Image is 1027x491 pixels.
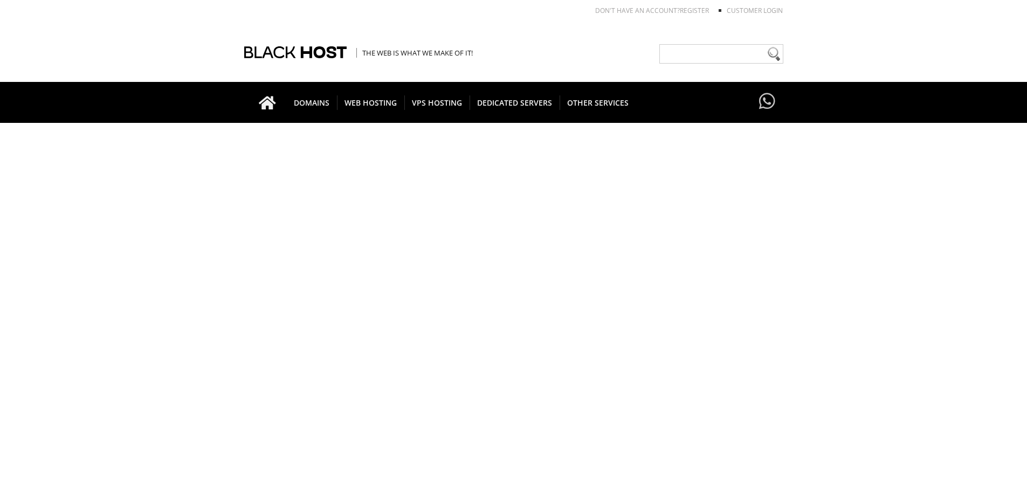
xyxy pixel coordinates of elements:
[286,82,337,123] a: DOMAINS
[337,95,405,110] span: WEB HOSTING
[579,6,709,15] li: Don't have an account?
[356,48,473,58] span: The Web is what we make of it!
[286,95,337,110] span: DOMAINS
[560,82,636,123] a: OTHER SERVICES
[337,82,405,123] a: WEB HOSTING
[727,6,783,15] a: Customer Login
[756,82,778,122] a: Have questions?
[248,82,287,123] a: Go to homepage
[470,82,560,123] a: DEDICATED SERVERS
[470,95,560,110] span: DEDICATED SERVERS
[560,95,636,110] span: OTHER SERVICES
[404,95,470,110] span: VPS HOSTING
[659,44,783,64] input: Need help?
[404,82,470,123] a: VPS HOSTING
[680,6,709,15] a: REGISTER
